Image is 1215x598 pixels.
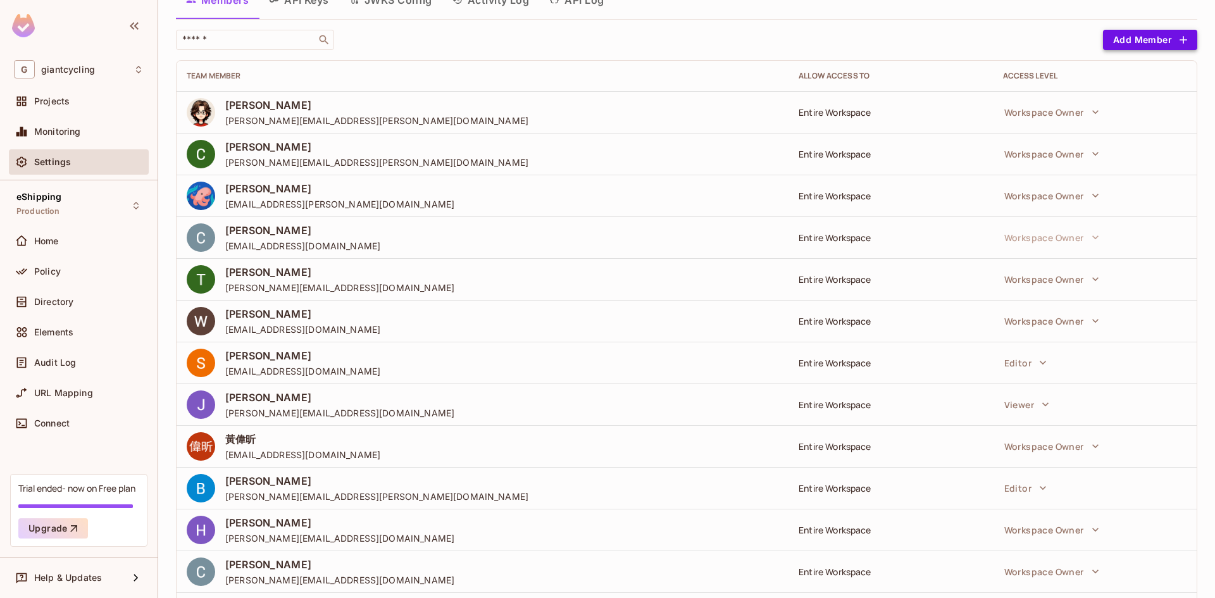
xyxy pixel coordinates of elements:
div: Entire Workspace [799,232,982,244]
span: [PERSON_NAME] [225,140,528,154]
button: Upgrade [18,518,88,539]
span: [PERSON_NAME] [225,223,380,237]
div: Entire Workspace [799,357,982,369]
img: ACg8ocLuOJ6zXUZc0BrqSK-Z0MUZksPgRcXgXkP4zF3nEa1qmdV4_Q=s96-c [187,432,215,461]
span: Directory [34,297,73,307]
span: [PERSON_NAME] [225,558,454,571]
button: Viewer [998,392,1056,417]
span: Policy [34,266,61,277]
span: [PERSON_NAME][EMAIL_ADDRESS][DOMAIN_NAME] [225,282,454,294]
button: Editor [998,350,1053,375]
span: [PERSON_NAME] [225,98,528,112]
span: URL Mapping [34,388,93,398]
div: Entire Workspace [799,482,982,494]
div: Access Level [1003,71,1187,81]
img: SReyMgAAAABJRU5ErkJggg== [12,14,35,37]
span: Production [16,206,60,216]
img: ACg8ocJZbkXNX1TP6MVbjk-ecpZtzGuxflzWSz0a2rQwJiBnh-e0eg=s96-c [187,140,215,168]
span: [EMAIL_ADDRESS][DOMAIN_NAME] [225,449,380,461]
img: ACg8ocI4jvw7HHiOVioCDqqPw2bLv_IkETQPbFn4ys_dpEE6Y3DDjA=s96-c [187,474,215,502]
button: Workspace Owner [998,517,1106,542]
img: ACg8ocI34e8-NY0h_KGNj62khcaZNDg6uFXB-VlgWIygmphsa2Q=s96-c [187,98,215,127]
span: [PERSON_NAME] [225,390,454,404]
div: Entire Workspace [799,315,982,327]
span: [PERSON_NAME][EMAIL_ADDRESS][DOMAIN_NAME] [225,407,454,419]
span: [EMAIL_ADDRESS][DOMAIN_NAME] [225,240,380,252]
img: ACg8ocKe_oQLyhCQC5yTX0LvAX0keDiCXdIhoSfxEUuj5jst9EGuSA=s96-c [187,516,215,544]
div: Entire Workspace [799,106,982,118]
div: Allow Access to [799,71,982,81]
span: [PERSON_NAME] [225,349,380,363]
span: [EMAIL_ADDRESS][PERSON_NAME][DOMAIN_NAME] [225,198,454,210]
span: [PERSON_NAME] [225,474,528,488]
img: ACg8ocKVow1eKFGGtw53AOGw-NWOUXKDTavW2ggo66NTMvXd_hXwRg=s96-c [187,390,215,419]
span: [PERSON_NAME][EMAIL_ADDRESS][DOMAIN_NAME] [225,532,454,544]
div: Entire Workspace [799,566,982,578]
span: [PERSON_NAME][EMAIL_ADDRESS][PERSON_NAME][DOMAIN_NAME] [225,115,528,127]
button: Add Member [1103,30,1197,50]
span: Elements [34,327,73,337]
span: [PERSON_NAME][EMAIL_ADDRESS][PERSON_NAME][DOMAIN_NAME] [225,490,528,502]
button: Editor [998,475,1053,501]
button: Workspace Owner [998,433,1106,459]
img: ACg8ocJZE-W5rBMZG9pxwWqyhce8IfYwUa6AO1F4Ki_Jh8QnxdyrWA=s96-c [187,265,215,294]
span: [PERSON_NAME] [225,307,380,321]
span: [PERSON_NAME][EMAIL_ADDRESS][PERSON_NAME][DOMAIN_NAME] [225,156,528,168]
span: Home [34,236,59,246]
img: ACg8ocLihAh6vW8Uxz_AID2cetvU2A2bDuN7Oot45A7kzonW_4FRrA=s96-c [187,307,215,335]
img: ACg8ocJs0tWQlsHO-iVKwBOw8Zj_Yf9C0VbcqiShSPMABFhEbzqu2w=s96-c [187,558,215,586]
img: ACg8ocJjsVHlVaO1sFOeWQPN0K2vc5AII6hRQpe_H3gaIGswnW-V_A=s96-c [187,223,215,252]
span: Workspace: giantcycling [41,65,95,75]
div: Team Member [187,71,778,81]
div: Entire Workspace [799,440,982,452]
span: [PERSON_NAME] [225,265,454,279]
span: Settings [34,157,71,167]
div: Trial ended- now on Free plan [18,482,135,494]
span: [EMAIL_ADDRESS][DOMAIN_NAME] [225,323,380,335]
span: 黃偉昕 [225,432,380,446]
img: ACg8ocIeKO73R7hp_YYBtgNk9hYaMrw1fr14OwScsxx014QIRwuJaA=s96-c [187,349,215,377]
span: [PERSON_NAME][EMAIL_ADDRESS][DOMAIN_NAME] [225,574,454,586]
span: eShipping [16,192,61,202]
span: Connect [34,418,70,428]
span: G [14,60,35,78]
button: Workspace Owner [998,141,1106,166]
button: Workspace Owner [998,183,1106,208]
span: Audit Log [34,358,76,368]
span: [EMAIL_ADDRESS][DOMAIN_NAME] [225,365,380,377]
button: Workspace Owner [998,559,1106,584]
span: Projects [34,96,70,106]
div: Entire Workspace [799,524,982,536]
span: [PERSON_NAME] [225,516,454,530]
div: Entire Workspace [799,399,982,411]
span: Help & Updates [34,573,102,583]
span: Monitoring [34,127,81,137]
img: ACg8ocK4BGBB369a803_ac7pSo6nHif77ysswhc6qBn-R41VYUD0J5w=s96-c [187,182,215,210]
div: Entire Workspace [799,148,982,160]
div: Entire Workspace [799,190,982,202]
button: Workspace Owner [998,225,1106,250]
div: Entire Workspace [799,273,982,285]
button: Workspace Owner [998,99,1106,125]
button: Workspace Owner [998,308,1106,333]
span: [PERSON_NAME] [225,182,454,196]
button: Workspace Owner [998,266,1106,292]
